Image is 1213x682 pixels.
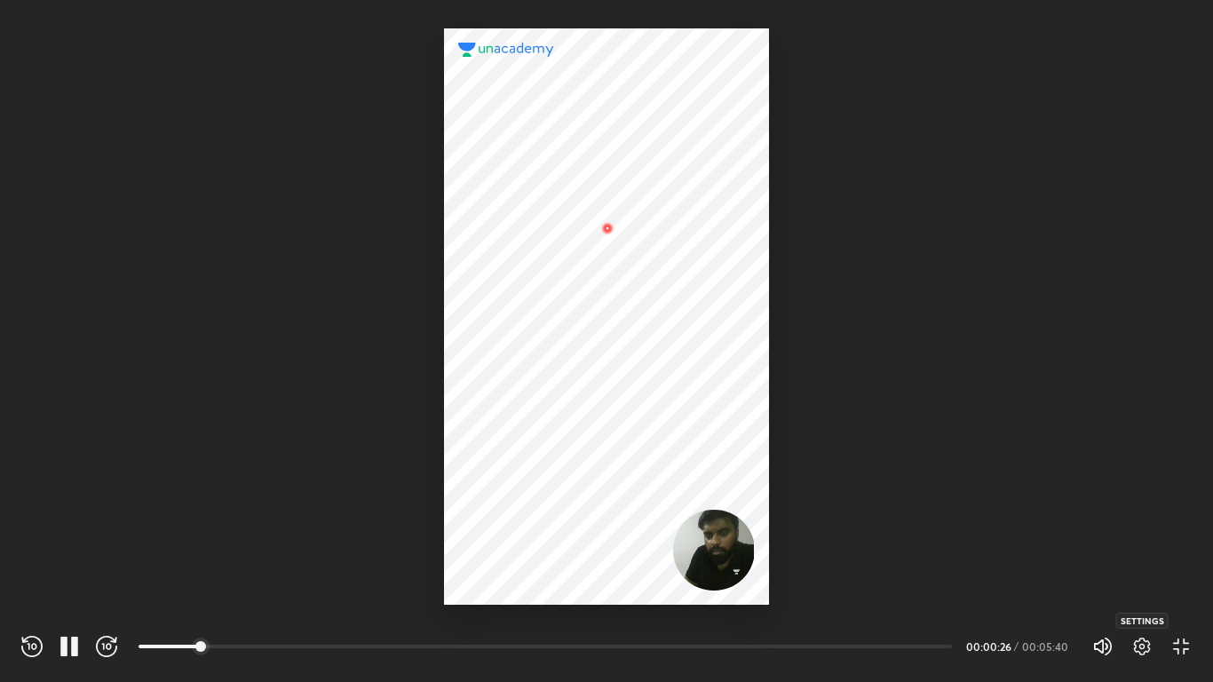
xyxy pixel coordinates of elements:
div: 00:05:40 [1022,641,1071,652]
img: wMgqJGBwKWe8AAAAABJRU5ErkJggg== [598,218,619,239]
img: logo.2a7e12a2.svg [458,43,554,57]
div: 00:00:26 [966,641,1011,652]
div: / [1014,641,1019,652]
div: Settings [1116,613,1169,629]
